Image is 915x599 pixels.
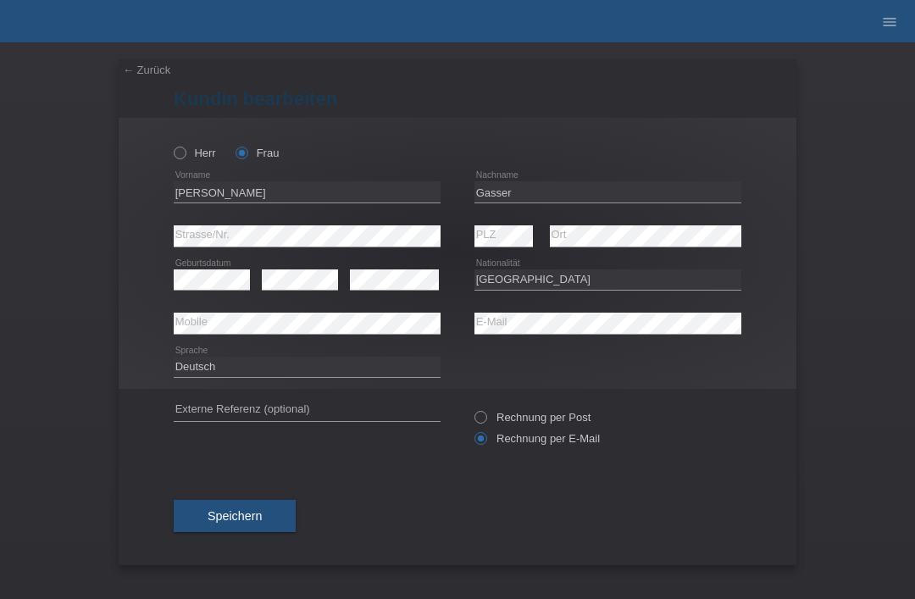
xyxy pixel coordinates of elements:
input: Herr [174,147,185,158]
a: ← Zurück [123,64,170,76]
a: menu [873,16,907,26]
label: Frau [236,147,279,159]
input: Rechnung per Post [474,411,485,432]
span: Speichern [208,509,262,523]
label: Rechnung per Post [474,411,591,424]
label: Rechnung per E-Mail [474,432,600,445]
h1: Kundin bearbeiten [174,88,741,109]
i: menu [881,14,898,31]
input: Rechnung per E-Mail [474,432,485,453]
label: Herr [174,147,216,159]
button: Speichern [174,500,296,532]
input: Frau [236,147,247,158]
